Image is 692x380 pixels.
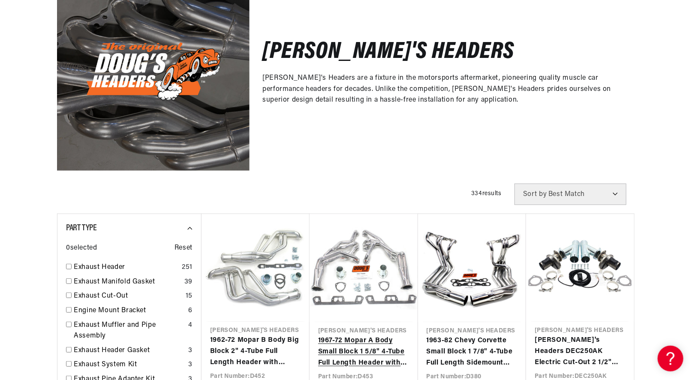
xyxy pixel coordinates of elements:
[186,291,193,302] div: 15
[427,335,518,368] a: 1963-82 Chevy Corvette Small Block 1 7/8" 4-Tube Full Length Sidemount Header with Metallic Ceram...
[318,335,409,368] a: 1967-72 Mopar A Body Small Block 1 5/8" 4-Tube Full Length Header with Metallic Ceramic Coating
[262,42,514,63] h2: [PERSON_NAME]'s Headers
[188,359,193,371] div: 3
[74,262,178,273] a: Exhaust Header
[471,190,502,197] span: 334 results
[74,291,182,302] a: Exhaust Cut-Out
[188,320,193,331] div: 4
[188,345,193,356] div: 3
[74,277,181,288] a: Exhaust Manifold Gasket
[523,191,547,198] span: Sort by
[182,262,193,273] div: 251
[66,224,96,232] span: Part Type
[175,243,193,254] span: Reset
[74,359,185,371] a: Exhaust System Kit
[74,320,185,342] a: Exhaust Muffler and Pipe Assembly
[262,73,622,106] p: [PERSON_NAME]'s Headers are a fixture in the motorsports aftermarket, pioneering quality muscle c...
[535,335,626,368] a: [PERSON_NAME]'s Headers DEC250AK Electric Cut-Out 2 1/2" Pair with Hook-Up Kit
[184,277,193,288] div: 39
[74,345,185,356] a: Exhaust Header Gasket
[210,335,301,368] a: 1962-72 Mopar B Body Big Block 2" 4-Tube Full Length Header with Metallic Ceramic Coating
[188,305,193,317] div: 6
[514,184,626,205] select: Sort by
[74,305,185,317] a: Engine Mount Bracket
[66,243,97,254] span: 0 selected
